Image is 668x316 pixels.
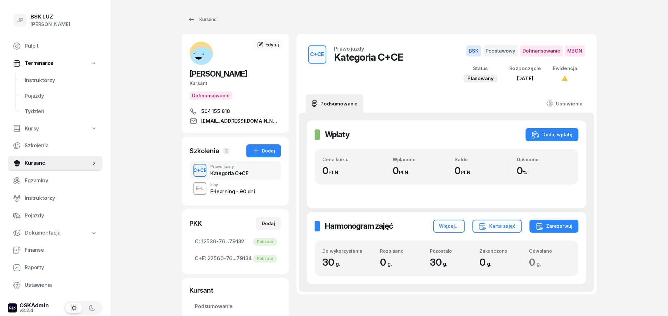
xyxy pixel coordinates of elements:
[529,256,544,268] span: 0
[387,261,392,267] small: g.
[464,64,498,73] div: Status
[334,51,403,63] div: Kategoria C+CE
[328,169,338,176] small: PLN
[25,59,53,67] span: Terminarze
[8,260,102,275] a: Raporty
[523,169,527,176] small: %
[25,212,97,220] span: Pojazdy
[25,159,91,167] span: Kursanci
[246,144,281,157] button: Dodaj
[8,56,102,71] a: Terminarze
[305,94,363,113] a: Podsumowanie
[190,146,219,155] div: Szkolenia
[182,13,223,26] a: Kursanci
[520,45,563,56] span: Dofinansowanie
[430,248,471,254] div: Pozostało
[262,220,275,227] div: Dodaj
[265,42,279,47] span: Edytuj
[25,76,97,85] span: Instruktorzy
[541,94,587,113] a: Ustawienia
[8,38,102,54] a: Pulpit
[195,254,206,263] span: C+E:
[25,92,97,100] span: Pojazdy
[30,20,70,29] div: [PERSON_NAME]
[479,248,521,254] div: Zakończono
[8,155,102,171] a: Kursanci
[25,125,39,133] span: Kursy
[8,173,102,188] a: Egzaminy
[336,261,340,267] small: g.
[517,165,571,177] div: 0
[529,220,578,233] button: Zarezerwuj
[322,248,372,254] div: Do wykorzystania
[479,256,495,268] span: 0
[517,157,571,162] div: Opłacono
[509,64,541,73] div: Rozpoczęcie
[8,138,102,153] a: Szkolenia
[466,45,481,56] span: BSK
[193,184,206,192] div: E-L
[190,107,281,115] a: 504 155 818
[210,165,248,169] div: Prawo jazdy
[322,256,343,268] span: 30
[8,208,102,224] a: Pojazdy
[322,165,385,177] div: 0
[190,79,281,88] div: Kursant
[190,251,281,266] a: C+E:22560-76...79134Pobrano
[322,157,385,162] div: Cena kursu
[472,220,522,233] button: Karta zajęć
[380,248,421,254] div: Rozpisano
[487,261,491,267] small: g.
[466,45,585,56] button: BSKPodstawowyDofinansowanieMBON
[25,194,97,202] span: Instruktorzy
[19,104,102,119] a: Tydzień
[25,107,97,116] span: Tydzień
[190,91,232,100] button: Dofinansowanie
[193,164,206,177] button: C+CE
[190,161,281,179] button: C+CEPrawo jazdyKategoria C+CE
[325,129,350,140] h2: Wpłaty
[25,229,61,237] span: Dokumentacja
[190,69,247,79] span: [PERSON_NAME]
[8,121,102,136] a: Kursy
[308,45,326,64] button: C+CE
[19,88,102,104] a: Pojazdy
[398,169,408,176] small: PLN
[478,222,516,230] div: Karta zajęć
[307,49,327,60] div: C+CE
[195,237,276,246] span: 12530-76...79132
[195,302,276,311] span: Podsumowanie
[201,107,230,115] span: 504 155 818
[552,64,577,73] div: Ewidencja
[25,263,97,272] span: Raporty
[531,131,572,139] div: Dodaj wpłatę
[25,141,97,150] span: Szkolenia
[536,261,541,267] small: g.
[19,73,102,88] a: Instruktorzy
[190,117,281,125] a: [EMAIL_ADDRESS][DOMAIN_NAME]
[195,254,276,263] span: 22560-76...79134
[565,45,585,56] span: MBON
[455,165,509,177] div: 0
[8,225,102,240] a: Dokumentacja
[210,183,255,187] div: Inny
[455,157,509,162] div: Saldo
[529,248,570,254] div: Odwołano
[380,256,395,268] span: 0
[188,16,217,23] div: Kursanci
[25,42,97,50] span: Pulpit
[525,128,578,141] button: Dodaj wpłatę
[25,281,97,289] span: Ustawienia
[25,246,97,254] span: Finanse
[30,14,70,19] div: BSK LUZ
[325,221,393,231] h2: Harmonogram zajęć
[8,242,102,258] a: Finanse
[190,299,281,314] a: Podsumowanie
[464,75,498,82] div: Planowany
[190,179,281,198] button: E-LInnyE-learning - 90 dni
[25,176,97,185] span: Egzaminy
[252,39,283,51] a: Edytuj
[483,45,518,56] span: Podstawowy
[19,303,49,308] div: OSKAdmin
[8,277,102,293] a: Ustawienia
